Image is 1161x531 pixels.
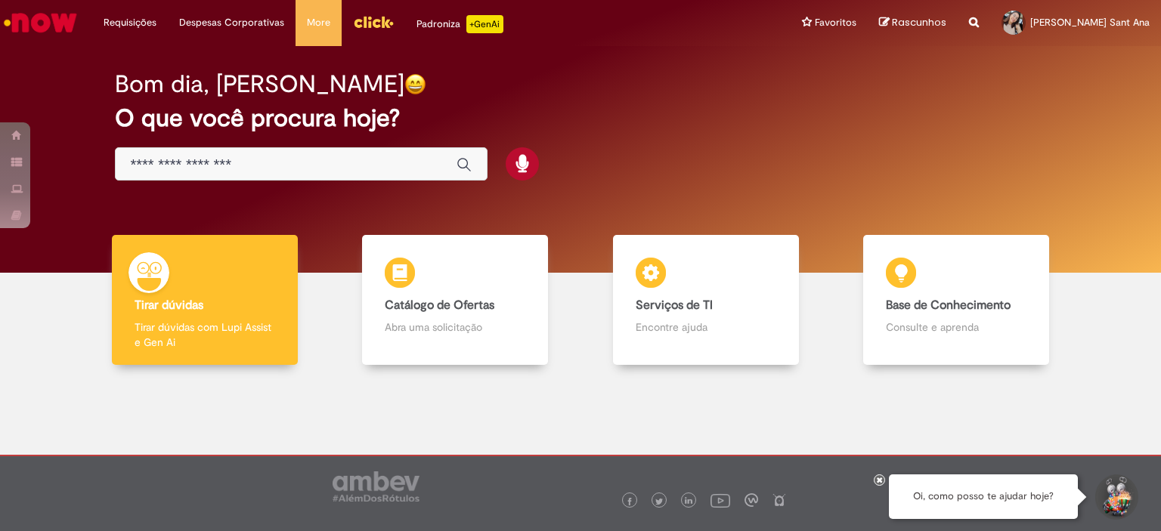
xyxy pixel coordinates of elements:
[831,235,1082,366] a: Base de Conhecimento Consulte e aprenda
[115,71,404,97] h2: Bom dia, [PERSON_NAME]
[1030,16,1150,29] span: [PERSON_NAME] Sant Ana
[353,11,394,33] img: click_logo_yellow_360x200.png
[626,498,633,505] img: logo_footer_facebook.png
[404,73,426,95] img: happy-face.png
[745,493,758,507] img: logo_footer_workplace.png
[655,498,663,505] img: logo_footer_twitter.png
[330,235,581,366] a: Catálogo de Ofertas Abra uma solicitação
[135,298,203,313] b: Tirar dúvidas
[685,497,692,506] img: logo_footer_linkedin.png
[815,15,856,30] span: Favoritos
[135,320,275,350] p: Tirar dúvidas com Lupi Assist e Gen Ai
[333,471,420,502] img: logo_footer_ambev_rotulo_gray.png
[79,235,330,366] a: Tirar dúvidas Tirar dúvidas com Lupi Assist e Gen Ai
[892,15,946,29] span: Rascunhos
[466,15,503,33] p: +GenAi
[104,15,156,30] span: Requisições
[2,8,79,38] img: ServiceNow
[115,105,1047,131] h2: O que você procura hoje?
[711,490,730,510] img: logo_footer_youtube.png
[636,320,776,335] p: Encontre ajuda
[580,235,831,366] a: Serviços de TI Encontre ajuda
[772,493,786,507] img: logo_footer_naosei.png
[886,320,1026,335] p: Consulte e aprenda
[179,15,284,30] span: Despesas Corporativas
[307,15,330,30] span: More
[416,15,503,33] div: Padroniza
[886,298,1011,313] b: Base de Conhecimento
[385,320,525,335] p: Abra uma solicitação
[1093,474,1138,520] button: Iniciar Conversa de Suporte
[385,298,494,313] b: Catálogo de Ofertas
[889,474,1078,519] div: Oi, como posso te ajudar hoje?
[879,16,946,30] a: Rascunhos
[636,298,713,313] b: Serviços de TI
